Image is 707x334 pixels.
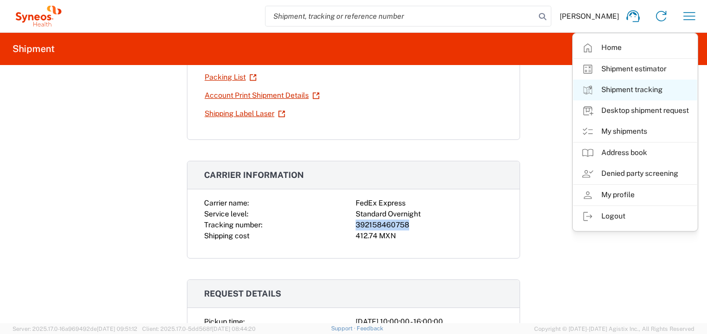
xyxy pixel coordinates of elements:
span: [DATE] 08:44:20 [212,326,256,332]
a: Shipment estimator [573,59,697,80]
a: Packing List [204,68,257,86]
a: Support [331,325,357,331]
a: Address book [573,143,697,163]
span: Service level: [204,210,248,218]
div: 412.74 MXN [356,230,503,241]
span: Request details [204,289,281,299]
span: Shipping cost [204,232,249,240]
a: Shipping Label Laser [204,105,286,123]
span: Pickup time: [204,317,245,326]
span: Client: 2025.17.0-5dd568f [142,326,256,332]
a: Account Print Shipment Details [204,86,320,105]
a: Logout [573,206,697,227]
a: Desktop shipment request [573,100,697,121]
span: Carrier information [204,170,304,180]
a: My profile [573,185,697,205]
div: [DATE] 10:00:00 - 16:00:00 [356,316,503,327]
a: Home [573,37,697,58]
h2: Shipment [12,43,55,55]
a: Shipment tracking [573,80,697,100]
a: My shipments [573,121,697,142]
span: Tracking number: [204,221,262,229]
a: Denied party screening [573,163,697,184]
a: Feedback [357,325,383,331]
span: [PERSON_NAME] [560,11,619,21]
div: FedEx Express [356,198,503,209]
span: [DATE] 09:51:12 [97,326,137,332]
span: Server: 2025.17.0-16a969492de [12,326,137,332]
input: Shipment, tracking or reference number [266,6,535,26]
div: 392158460758 [356,220,503,230]
span: Copyright © [DATE]-[DATE] Agistix Inc., All Rights Reserved [534,324,695,333]
div: Standard Overnight [356,209,503,220]
span: Carrier name: [204,199,249,207]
